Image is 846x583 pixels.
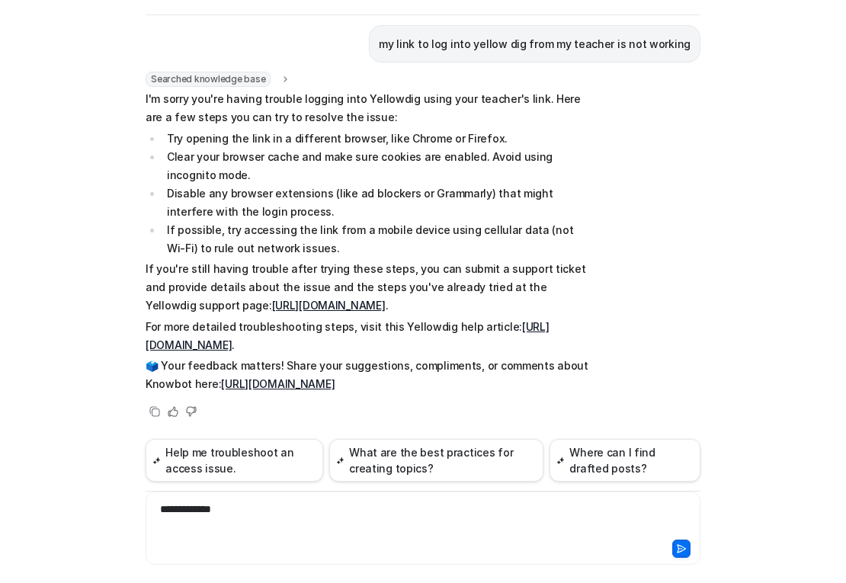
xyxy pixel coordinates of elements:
li: If possible, try accessing the link from a mobile device using cellular data (not Wi-Fi) to rule ... [162,221,591,258]
button: What are the best practices for creating topics? [329,439,543,482]
button: Where can I find drafted posts? [550,439,700,482]
a: [URL][DOMAIN_NAME] [146,320,550,351]
li: Disable any browser extensions (like ad blockers or Grammarly) that might interfere with the logi... [162,184,591,221]
p: For more detailed troubleshooting steps, visit this Yellowdig help article: . [146,318,591,354]
p: my link to log into yellow dig from my teacher is not working [379,35,691,53]
a: [URL][DOMAIN_NAME] [221,377,335,390]
li: Clear your browser cache and make sure cookies are enabled. Avoid using incognito mode. [162,148,591,184]
a: [URL][DOMAIN_NAME] [272,299,386,312]
p: 🗳️ Your feedback matters! Share your suggestions, compliments, or comments about Knowbot here: [146,357,591,393]
li: Try opening the link in a different browser, like Chrome or Firefox. [162,130,591,148]
p: I'm sorry you're having trouble logging into Yellowdig using your teacher's link. Here are a few ... [146,90,591,127]
span: Searched knowledge base [146,72,271,87]
button: Help me troubleshoot an access issue. [146,439,323,482]
p: If you're still having trouble after trying these steps, you can submit a support ticket and prov... [146,260,591,315]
